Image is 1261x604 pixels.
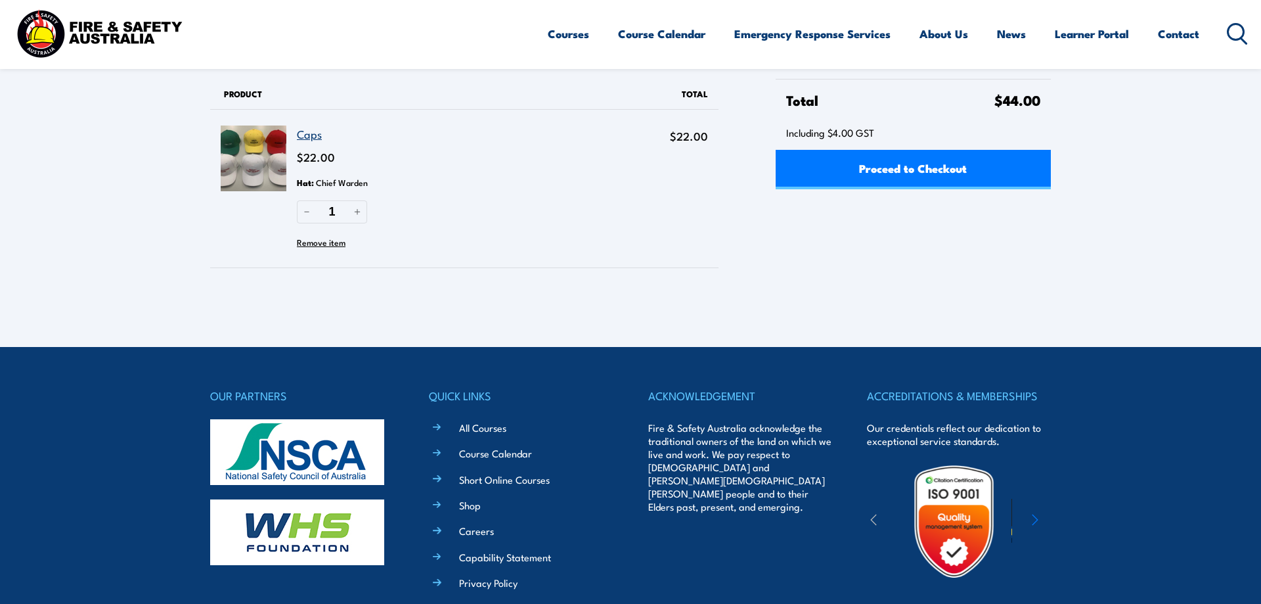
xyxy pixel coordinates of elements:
span: Product [224,87,262,100]
h4: ACCREDITATIONS & MEMBERSHIPS [867,386,1051,405]
a: Caps [297,126,322,142]
a: Short Online Courses [459,473,550,486]
a: Proceed to Checkout [776,150,1051,189]
a: About Us [919,16,968,51]
button: Reduce quantity of Caps [297,200,317,223]
a: News [997,16,1026,51]
p: Including $4.00 GST [786,126,1040,139]
a: Learner Portal [1055,16,1129,51]
h4: ACKNOWLEDGEMENT [648,386,832,405]
p: Fire & Safety Australia acknowledge the traditional owners of the land on which we live and work.... [648,421,832,513]
input: Quantity of Caps in your cart. [317,200,347,223]
span: Total [786,90,994,110]
a: Capability Statement [459,550,551,564]
button: Increase quantity of Caps [347,200,367,223]
button: Remove Caps from cart [297,232,345,252]
img: Caps [221,126,286,191]
img: whs-logo-footer [210,499,384,565]
p: Our credentials reflect our dedication to exceptional service standards. [867,421,1051,448]
span: $22.00 [297,149,335,165]
h4: QUICK LINKS [429,386,613,405]
a: Careers [459,524,494,538]
span: Chief Warden [316,172,368,192]
a: Course Calendar [459,446,532,460]
a: Emergency Response Services [734,16,891,51]
a: Privacy Policy [459,576,518,590]
a: Contact [1158,16,1199,51]
h4: OUR PARTNERS [210,386,394,405]
a: Shop [459,498,481,512]
span: Proceed to Checkout [859,151,967,185]
a: Course Calendar [618,16,705,51]
span: Total [682,87,708,100]
img: Untitled design (19) [896,464,1011,579]
img: nsca-logo-footer [210,419,384,485]
a: Courses [548,16,589,51]
a: All Courses [459,421,506,434]
img: ewpa-logo [1011,499,1126,544]
span: $44.00 [994,89,1040,110]
span: Hat : [297,173,314,193]
span: $22.00 [670,128,708,144]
